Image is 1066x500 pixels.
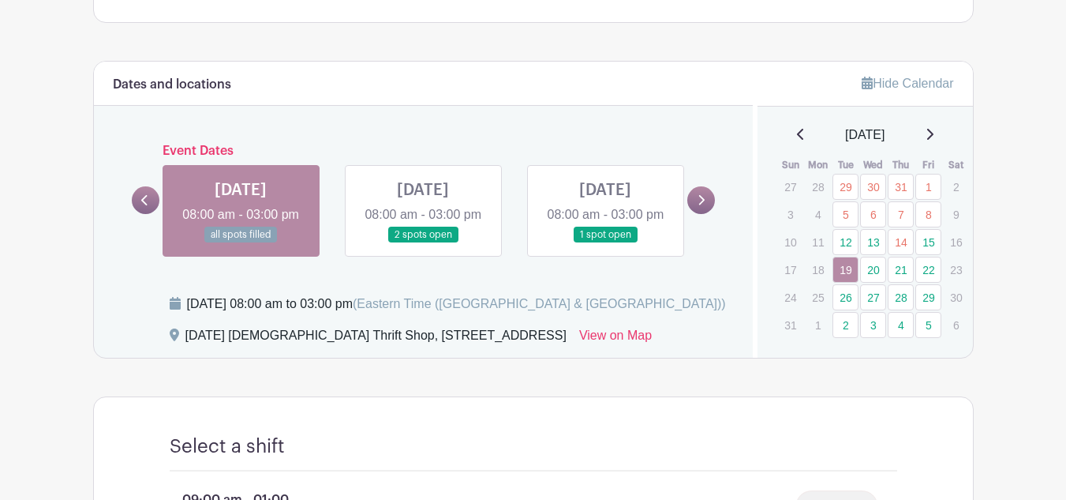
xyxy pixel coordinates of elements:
a: 28 [888,284,914,310]
p: 18 [805,258,831,282]
th: Sun [776,157,804,173]
th: Sat [942,157,970,173]
p: 10 [777,230,803,254]
a: 22 [915,257,941,283]
a: 5 [832,201,858,227]
p: 4 [805,202,831,227]
p: 2 [943,175,969,199]
p: 11 [805,230,831,254]
th: Fri [915,157,942,173]
a: 5 [915,312,941,338]
div: [DATE] 08:00 am to 03:00 pm [187,295,726,314]
a: 19 [832,257,858,283]
a: 12 [832,229,858,255]
p: 23 [943,258,969,282]
a: 21 [888,257,914,283]
span: [DATE] [845,126,885,145]
p: 17 [777,258,803,282]
span: (Eastern Time ([GEOGRAPHIC_DATA] & [GEOGRAPHIC_DATA])) [353,297,726,310]
p: 6 [943,313,969,337]
a: 6 [860,201,886,227]
a: 31 [888,174,914,200]
a: 7 [888,201,914,227]
div: [DATE] [DEMOGRAPHIC_DATA] Thrift Shop, [STREET_ADDRESS] [185,326,567,352]
a: 2 [832,312,858,338]
a: View on Map [579,326,652,352]
p: 1 [805,313,831,337]
a: 14 [888,229,914,255]
p: 25 [805,285,831,310]
h6: Dates and locations [113,77,231,92]
a: 3 [860,312,886,338]
p: 3 [777,202,803,227]
p: 27 [777,175,803,199]
a: 13 [860,229,886,255]
h6: Event Dates [159,144,688,159]
p: 24 [777,285,803,310]
a: Hide Calendar [862,77,953,90]
a: 4 [888,312,914,338]
p: 28 [805,175,831,199]
th: Wed [859,157,887,173]
th: Tue [832,157,859,173]
a: 30 [860,174,886,200]
a: 20 [860,257,886,283]
a: 29 [915,284,941,310]
a: 15 [915,229,941,255]
p: 16 [943,230,969,254]
a: 26 [832,284,858,310]
p: 30 [943,285,969,310]
th: Mon [804,157,832,173]
p: 9 [943,202,969,227]
p: 31 [777,313,803,337]
a: 8 [915,201,941,227]
th: Thu [887,157,915,173]
a: 1 [915,174,941,200]
a: 29 [832,174,858,200]
h4: Select a shift [170,435,285,458]
a: 27 [860,284,886,310]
